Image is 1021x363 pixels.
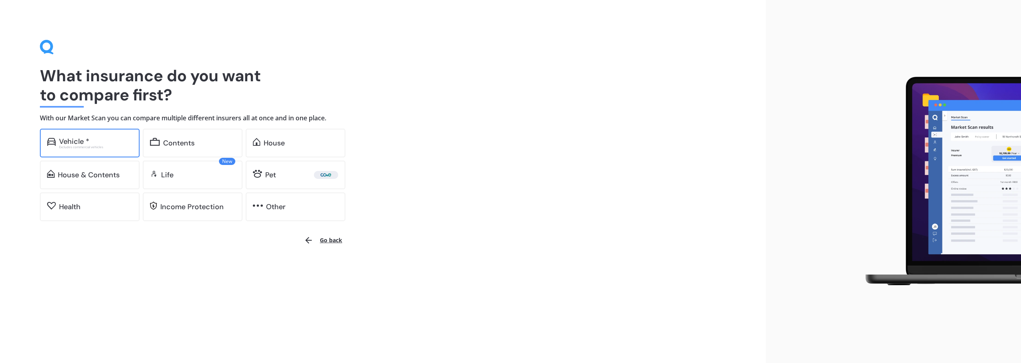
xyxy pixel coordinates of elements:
img: home.91c183c226a05b4dc763.svg [253,138,260,146]
img: Cove.webp [315,171,337,179]
img: content.01f40a52572271636b6f.svg [150,138,160,146]
a: Pet [246,161,345,189]
h1: What insurance do you want to compare first? [40,66,726,104]
div: Other [266,203,286,211]
button: Go back [299,231,347,250]
img: home-and-contents.b802091223b8502ef2dd.svg [47,170,55,178]
div: Contents [163,139,195,147]
span: New [219,158,235,165]
img: pet.71f96884985775575a0d.svg [253,170,262,178]
img: health.62746f8bd298b648b488.svg [47,202,56,210]
img: car.f15378c7a67c060ca3f3.svg [47,138,56,146]
img: other.81dba5aafe580aa69f38.svg [253,202,263,210]
img: life.f720d6a2d7cdcd3ad642.svg [150,170,158,178]
div: House [264,139,285,147]
img: income.d9b7b7fb96f7e1c2addc.svg [150,202,157,210]
img: laptop.webp [854,72,1021,291]
div: Pet [265,171,276,179]
div: Health [59,203,81,211]
div: Vehicle * [59,137,89,145]
h4: With our Market Scan you can compare multiple different insurers all at once and in one place. [40,114,726,122]
div: House & Contents [58,171,120,179]
div: Income Protection [160,203,224,211]
div: Excludes commercial vehicles [59,145,132,149]
div: Life [161,171,173,179]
